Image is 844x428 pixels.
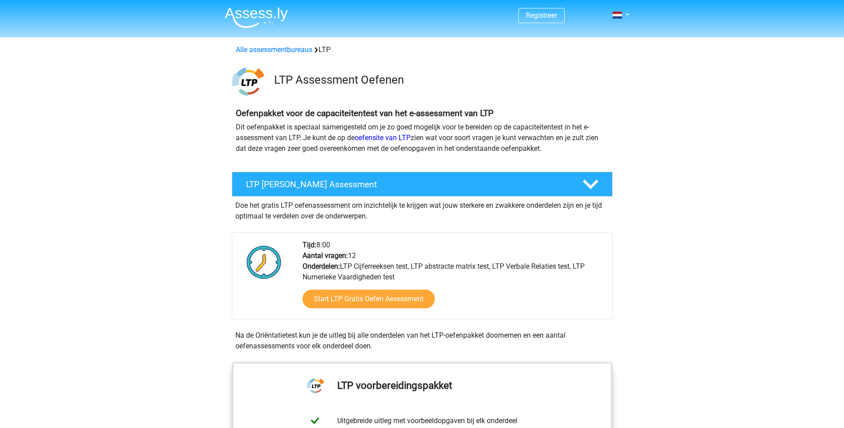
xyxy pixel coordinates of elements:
h4: LTP [PERSON_NAME] Assessment [246,179,568,190]
b: Tijd: [303,241,316,249]
a: LTP [PERSON_NAME] Assessment [228,172,616,197]
a: Start LTP Gratis Oefen Assessment [303,290,435,308]
p: Dit oefenpakket is speciaal samengesteld om je zo goed mogelijk voor te bereiden op de capaciteit... [236,122,609,154]
div: Na de Oriëntatietest kun je de uitleg bij alle onderdelen van het LTP-oefenpakket doornemen en ee... [232,330,613,351]
a: Alle assessmentbureaus [236,45,312,54]
b: Onderdelen: [303,262,340,271]
img: Klok [242,240,287,284]
div: Doe het gratis LTP oefenassessment om inzichtelijk te krijgen wat jouw sterkere en zwakkere onder... [232,197,613,222]
div: 8:00 12 LTP Cijferreeksen test, LTP abstracte matrix test, LTP Verbale Relaties test, LTP Numerie... [296,240,612,319]
h3: LTP Assessment Oefenen [274,73,606,87]
b: Oefenpakket voor de capaciteitentest van het e-assessment van LTP [236,108,493,118]
a: oefensite van LTP [355,133,411,142]
b: Aantal vragen: [303,251,348,260]
a: Registreer [526,11,557,20]
img: Assessly [225,7,288,28]
img: ltp.png [232,66,264,97]
div: LTP [232,44,612,55]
